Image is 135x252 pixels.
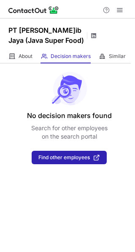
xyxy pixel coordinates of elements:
header: No decision makers found [27,110,112,121]
img: No leads found [51,72,87,105]
button: Find other employees [32,151,107,164]
span: Similar [109,53,126,60]
span: About [19,53,32,60]
span: Find other employees [38,155,90,160]
span: Decision makers [51,53,91,60]
p: Search for other employees on the search portal [31,124,108,141]
h1: PT [PERSON_NAME]ib Jaya (Java Super Food) [8,25,84,45]
img: ContactOut v5.3.10 [8,5,59,15]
